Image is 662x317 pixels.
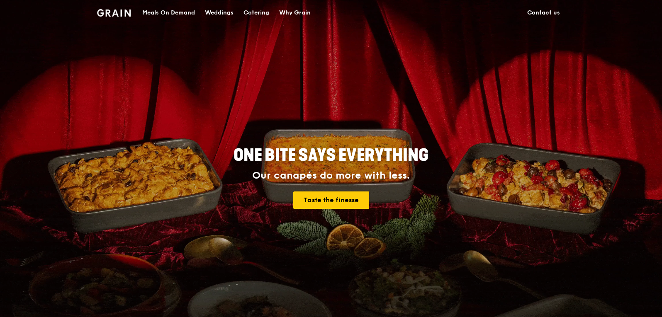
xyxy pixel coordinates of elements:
div: Our canapés do more with less. [182,170,480,181]
a: Taste the finesse [293,191,369,209]
img: Grain [97,9,131,17]
div: Catering [243,0,269,25]
a: Why Grain [274,0,316,25]
a: Contact us [522,0,565,25]
span: ONE BITE SAYS EVERYTHING [234,145,428,165]
a: Catering [239,0,274,25]
div: Weddings [205,0,234,25]
a: Weddings [200,0,239,25]
div: Meals On Demand [142,0,195,25]
div: Why Grain [279,0,311,25]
